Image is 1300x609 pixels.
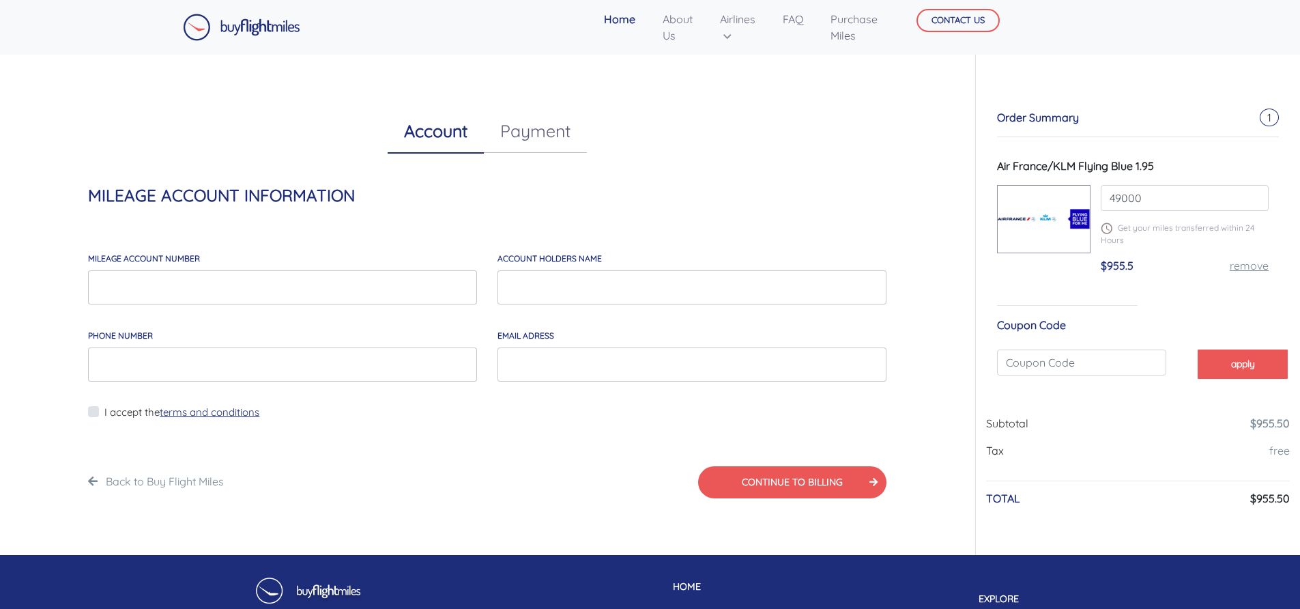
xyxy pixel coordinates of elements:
[998,199,1090,240] img: Air-France-KLM-Flying-Blue.png
[1250,492,1290,505] h6: $955.50
[497,330,554,342] label: email adress
[1101,222,1268,246] p: Get your miles transferred within 24 Hours
[88,186,886,206] h4: MILEAGE ACCOUNT INFORMATION
[997,318,1066,332] span: Coupon Code
[825,5,883,49] a: Purchase Miles
[777,5,809,33] a: FAQ
[1269,444,1290,457] a: free
[388,109,484,154] a: Account
[986,444,1004,457] span: Tax
[1250,416,1290,430] a: $955.50
[484,109,587,153] a: Payment
[986,416,1028,430] span: Subtotal
[106,475,224,488] a: Back to Buy Flight Miles
[88,253,200,265] label: MILEAGE account number
[497,253,602,265] label: account holders NAME
[1198,350,1288,378] button: apply
[657,5,698,49] a: About Us
[104,405,259,421] label: I accept the
[183,14,300,41] img: Buy Flight Miles Logo
[1101,223,1112,234] img: schedule.png
[968,592,1050,606] p: EXPLORE
[714,5,761,49] a: Airlines
[88,330,153,342] label: Phone Number
[698,466,886,498] button: CONTINUE TO BILLING
[986,492,1020,505] h6: TOTAL
[997,111,1079,124] span: Order Summary
[1101,259,1133,272] span: $955.5
[183,10,300,44] a: Buy Flight Miles Logo
[997,159,1154,173] span: Air France/KLM Flying Blue 1.95
[916,9,1000,32] button: CONTACT US
[160,406,259,419] a: terms and conditions
[598,5,641,33] a: Home
[1260,109,1279,126] span: 1
[997,350,1166,376] input: Coupon Code
[663,580,783,594] p: HOME
[1230,259,1269,272] a: remove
